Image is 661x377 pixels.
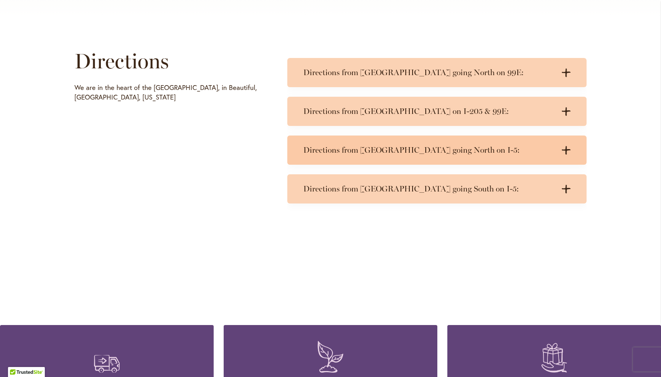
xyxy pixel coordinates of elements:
p: We are in the heart of the [GEOGRAPHIC_DATA], in Beautiful, [GEOGRAPHIC_DATA], [US_STATE] [74,83,264,102]
summary: Directions from [GEOGRAPHIC_DATA] going North on 99E: [287,58,587,87]
h1: Directions [74,49,264,73]
h3: Directions from [GEOGRAPHIC_DATA] going South on I-5: [303,184,555,194]
h3: Directions from [GEOGRAPHIC_DATA] on I-205 & 99E: [303,106,555,116]
h3: Directions from [GEOGRAPHIC_DATA] going North on I-5: [303,145,555,155]
h3: Directions from [GEOGRAPHIC_DATA] going North on 99E: [303,68,555,78]
iframe: Directions to Swan Island Dahlias [74,106,264,246]
summary: Directions from [GEOGRAPHIC_DATA] going North on I-5: [287,136,587,165]
summary: Directions from [GEOGRAPHIC_DATA] going South on I-5: [287,174,587,203]
summary: Directions from [GEOGRAPHIC_DATA] on I-205 & 99E: [287,97,587,126]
